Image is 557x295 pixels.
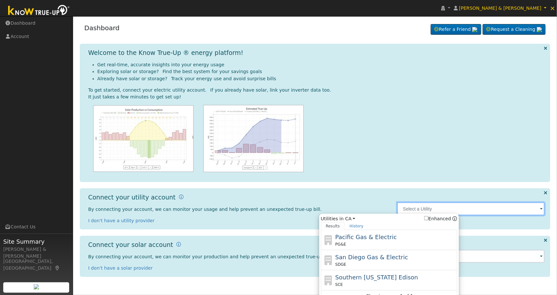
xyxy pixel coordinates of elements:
label: Enhanced [424,215,451,222]
span: [PERSON_NAME] & [PERSON_NAME] [459,6,541,11]
div: [PERSON_NAME] & [PERSON_NAME] [3,246,70,260]
span: Pacific Gas & Electric [335,234,397,240]
a: History [345,222,368,230]
h1: Connect your utility account [88,194,176,201]
input: Select an Inverter [397,250,545,263]
a: I don't have a solar provider [88,265,153,271]
span: Utilities in [321,215,457,222]
h1: Connect your solar account [88,241,173,249]
span: By connecting your account, we can monitor your usage and help prevent an unexpected true-up bill. [88,207,322,212]
span: Show enhanced providers [424,215,457,222]
span: Site Summary [3,237,70,246]
li: Get real-time, accurate insights into your energy usage [97,61,545,68]
div: [GEOGRAPHIC_DATA], [GEOGRAPHIC_DATA] [3,258,70,272]
a: Dashboard [84,24,120,32]
span: By connecting your account, we can monitor your production and help prevent an unexpected true-up... [88,254,333,259]
div: It just takes a few minutes to get set up! [88,94,545,100]
div: To get started, connect your electric utility account. If you already have solar, link your inver... [88,87,545,94]
span: San Diego Gas & Electric [335,254,408,261]
a: Request a Cleaning [483,24,546,35]
img: Know True-Up [5,4,73,18]
span: × [550,4,555,12]
input: Enhanced [424,216,428,220]
li: Already have solar or storage? Track your energy use and avoid surprise bills [97,75,545,82]
span: SCE [335,282,343,288]
img: retrieve [34,284,39,289]
a: Refer a Friend [431,24,481,35]
span: PG&E [335,241,346,247]
li: Exploring solar or storage? Find the best system for your savings goals [97,68,545,75]
input: Select a Utility [397,202,545,215]
a: Enhanced Providers [453,216,457,221]
img: retrieve [472,27,477,32]
a: CA [345,215,355,222]
a: Results [321,222,345,230]
a: I don't have a utility provider [88,218,155,223]
span: Southern [US_STATE] Edison [335,274,418,281]
h1: Welcome to the Know True-Up ® energy platform! [88,49,244,57]
img: retrieve [537,27,542,32]
span: SDGE [335,262,346,267]
a: Map [55,265,60,271]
